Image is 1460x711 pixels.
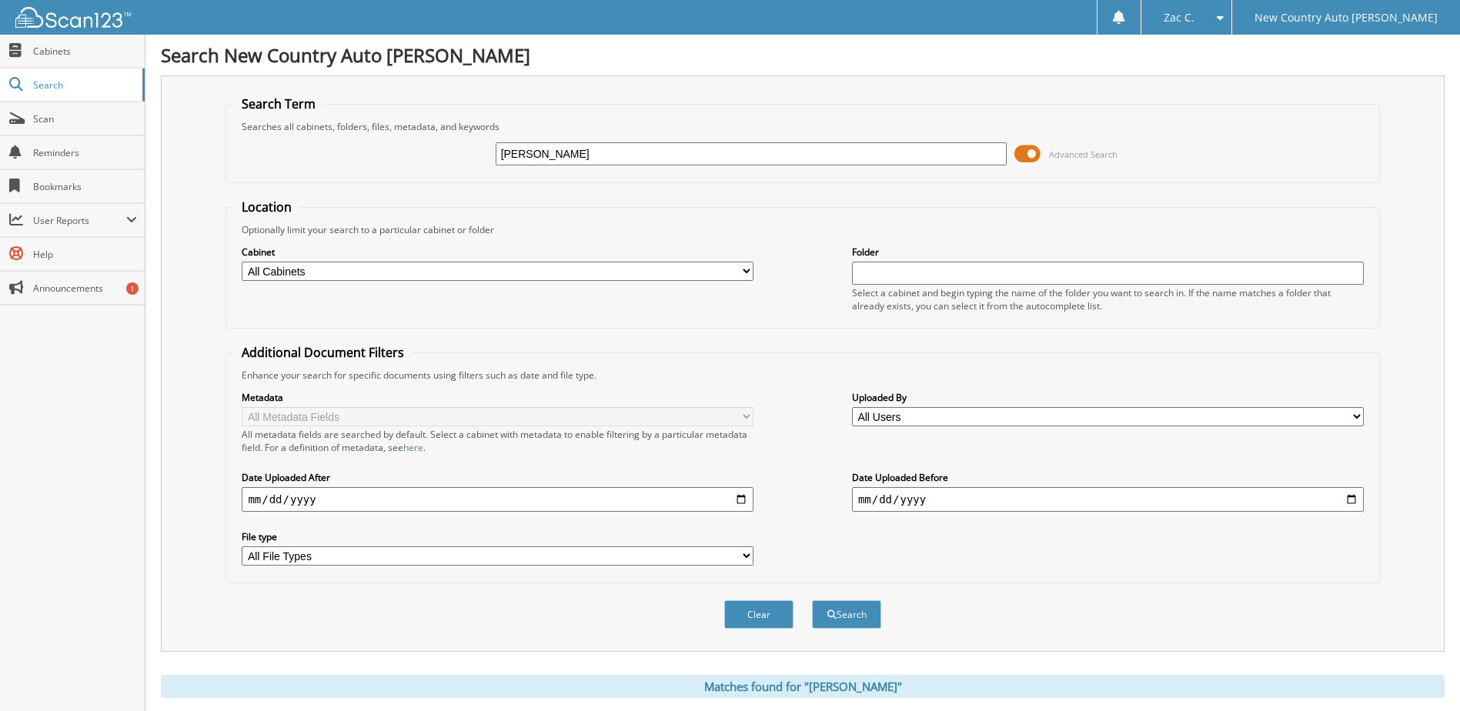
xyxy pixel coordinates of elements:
[33,180,137,193] span: Bookmarks
[33,112,137,125] span: Scan
[161,42,1445,68] h1: Search New Country Auto [PERSON_NAME]
[126,282,139,295] div: 1
[161,675,1445,698] div: Matches found for "[PERSON_NAME]"
[242,471,753,484] label: Date Uploaded After
[852,286,1364,312] div: Select a cabinet and begin typing the name of the folder you want to search in. If the name match...
[234,95,323,112] legend: Search Term
[1049,149,1118,160] span: Advanced Search
[234,344,412,361] legend: Additional Document Filters
[33,248,137,261] span: Help
[852,245,1364,259] label: Folder
[242,487,753,512] input: start
[1255,13,1438,22] span: New Country Auto [PERSON_NAME]
[852,391,1364,404] label: Uploaded By
[724,600,793,629] button: Clear
[852,487,1364,512] input: end
[33,78,135,92] span: Search
[403,441,423,454] a: here
[1164,13,1194,22] span: Zac C.
[242,530,753,543] label: File type
[234,120,1371,133] div: Searches all cabinets, folders, files, metadata, and keywords
[242,245,753,259] label: Cabinet
[33,146,137,159] span: Reminders
[15,7,131,28] img: scan123-logo-white.svg
[812,600,881,629] button: Search
[242,428,753,454] div: All metadata fields are searched by default. Select a cabinet with metadata to enable filtering b...
[33,282,137,295] span: Announcements
[33,45,137,58] span: Cabinets
[242,391,753,404] label: Metadata
[33,214,126,227] span: User Reports
[234,199,299,215] legend: Location
[234,223,1371,236] div: Optionally limit your search to a particular cabinet or folder
[852,471,1364,484] label: Date Uploaded Before
[234,369,1371,382] div: Enhance your search for specific documents using filters such as date and file type.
